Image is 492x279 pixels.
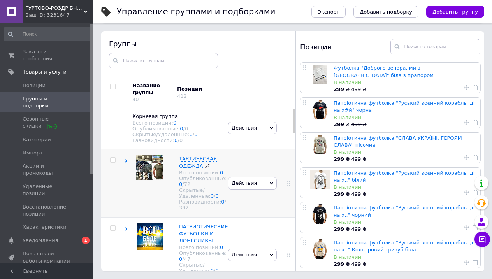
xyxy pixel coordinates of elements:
div: В наличии [334,254,476,261]
a: Патріотична футболка "Руський воєнний корабль іді на х#й" чорна [334,100,474,113]
b: 299 [334,261,344,267]
b: 299 [334,226,344,232]
a: 0 [211,268,214,274]
a: Удалить товар [473,224,478,231]
div: Группы [109,39,288,49]
span: ₴ [334,121,351,127]
span: / [178,137,183,143]
div: В наличии [334,149,476,156]
span: Корневая группа [132,113,178,119]
div: Название группы [132,82,171,96]
span: 499 ₴ [351,121,366,127]
h1: Управление группами и подборками [117,7,275,16]
img: ПАТРИОТИЧЕСКИЕ ФУТБОЛКИ И ЛОНГСЛИВЫ [137,223,163,250]
span: Импорт [23,149,43,156]
a: 0 [180,126,183,132]
b: 299 [334,156,344,162]
span: ₴ [334,191,351,197]
div: В наличии [334,114,476,121]
span: Заказы и сообщения [23,48,72,62]
b: 299 [334,121,344,127]
span: Добавить подборку [360,9,412,15]
div: Скрытые/Удаленные: [132,132,220,137]
a: Патріотична футболка "Руський воєнний корабль іді на х.." білий [334,170,474,183]
a: Футболка "Доброго вечора, ми з [GEOGRAPHIC_DATA]" біла з прапором [334,65,434,78]
button: Чат с покупателем [474,232,490,247]
a: 0 [194,132,197,137]
a: 0 [216,193,219,199]
a: Удалить товар [473,84,478,91]
a: 0 [211,193,214,199]
span: / [193,132,198,137]
span: Показатели работы компании [23,250,72,264]
input: Поиск по группам [109,53,218,68]
span: 499 ₴ [351,86,366,92]
a: Удалить товар [473,154,478,161]
a: 0 [173,120,176,126]
div: Разновидности: [179,199,227,211]
span: Экспорт [318,9,339,15]
div: Скрытые/Удаленные: [179,187,227,199]
div: 72 [184,181,191,187]
div: 47 [184,256,191,262]
span: Уведомления [23,237,58,244]
a: Патріотична футболка "СЛАВА УКРАЇНІ, ГЕРОЯМ СЛАВА" пісочна [334,135,462,148]
a: 0 [179,256,182,262]
span: Категории [23,136,51,143]
div: В наличии [334,184,476,191]
span: Товары и услуги [23,68,67,75]
div: 392 [179,205,189,211]
button: Добавить группу [426,6,484,18]
span: Удаленные позиции [23,183,72,197]
span: ГУРТОВО-РОЗДРІБНИЙ ІНТЕРНЕТ-МАГАЗИН "WHITE WHALE in any season"® [25,5,84,12]
span: 1 [82,237,90,244]
div: Всего позиций: [179,244,228,250]
a: Удалить товар [473,189,478,196]
span: Действия [232,125,257,131]
span: / [182,181,190,187]
div: 412 [177,93,187,99]
span: ₴ [334,226,351,232]
span: Акции и промокоды [23,163,72,177]
span: Позиции [23,82,46,89]
a: Патріотична футболка "Руський воєнний корабль іді на х.." чорний [334,205,474,218]
span: / [214,193,219,199]
span: 499 ₴ [351,191,366,197]
span: ПАТРИОТИЧЕСКИЕ ФУТБОЛКИ И ЛОНГСЛИВЫ [179,224,228,244]
span: ₴ [334,156,351,162]
span: 499 ₴ [351,261,366,267]
a: 0 [221,199,224,205]
div: 40 [132,97,139,102]
span: Сезонные скидки [23,116,72,130]
a: 0 [220,170,223,175]
span: Восстановление позиций [23,204,72,218]
span: Добавить группу [432,9,478,15]
div: Скрытые/Удаленные: [179,262,228,274]
div: Всего позиций: [179,170,227,175]
div: Всего позиций: [132,120,220,126]
span: 499 ₴ [351,156,366,162]
a: Удалить товар [473,259,478,266]
div: Ваш ID: 3231647 [25,12,93,19]
div: Позиции [300,39,390,54]
span: Характеристики [23,224,67,231]
button: Добавить подборку [353,6,418,18]
span: Действия [232,180,257,186]
div: Разновидности: [132,137,220,143]
b: 299 [334,191,344,197]
div: 0 [185,126,188,132]
span: ₴ [334,86,351,92]
a: 0 [220,244,223,250]
span: ТАКТИЧЕСКАЯ ОДЕЖДА [179,156,217,168]
a: 0 [190,132,193,137]
div: Опубликованные: [132,126,220,132]
img: ТАКТИЧЕСКАЯ ОДЕЖДА [136,155,163,180]
span: / [183,126,188,132]
a: 0 [216,268,219,274]
a: Редактировать [205,163,210,170]
a: 0 [179,181,182,187]
span: / [214,268,219,274]
a: 0 [174,137,177,143]
button: Экспорт [311,6,346,18]
span: / [179,199,226,211]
